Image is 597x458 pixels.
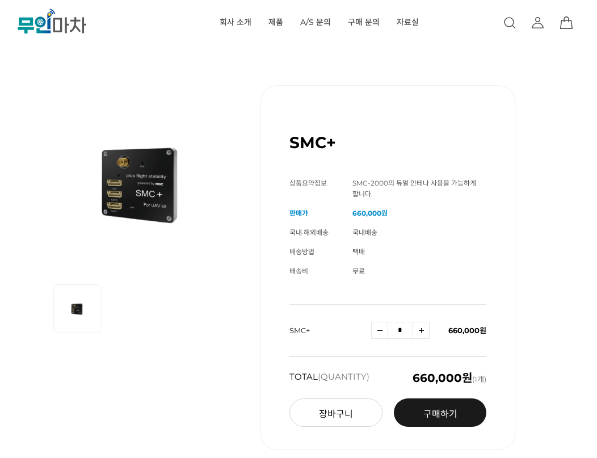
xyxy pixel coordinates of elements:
a: 수량감소 [371,322,388,339]
span: 국내배송 [352,228,377,237]
strong: 660,000원 [352,209,388,217]
span: SMC-2000의 듀얼 안테나 사용을 가능하게 합니다. [352,179,476,198]
span: (1개) [413,372,486,384]
img: SMC+ [53,85,233,270]
strong: TOTAL [289,372,369,384]
span: 배송방법 [289,247,314,256]
span: 판매가 [289,209,308,217]
span: 국내·해외배송 [289,228,329,237]
button: 장바구니 [289,398,382,427]
td: SMC+ [289,305,371,356]
a: 수량증가 [413,322,430,339]
span: 배송비 [289,267,308,275]
a: 구매하기 [394,398,487,427]
span: 택배 [352,247,365,256]
span: 무료 [352,267,365,275]
span: (QUANTITY) [318,371,369,382]
h1: SMC+ [289,133,336,152]
em: 660,000원 [413,371,472,385]
span: 상품요약정보 [289,179,327,187]
span: 구매하기 [423,409,457,419]
span: 660,000원 [448,326,486,335]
